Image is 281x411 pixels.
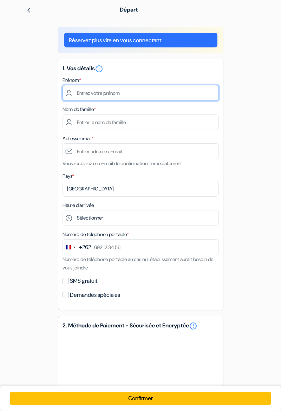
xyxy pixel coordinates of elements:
input: Entrer le nom de famille [63,114,219,130]
small: Numéro de téléphone portable au cas où l'établissement aurait besoin de vous joindre [63,256,213,271]
input: 692 12 34 56 [63,239,219,255]
label: Prénom [63,77,81,84]
i: error_outline [95,65,103,73]
h5: 1. Vos détails [63,65,219,73]
label: Nom de famille [63,106,96,113]
h5: 2. Méthode de Paiement - Sécurisée et Encryptée [63,322,219,330]
label: SMS gratuit [70,276,97,286]
a: error_outline [95,65,103,72]
label: Adresse email [63,135,94,142]
input: Entrez votre prénom [63,85,219,101]
label: Numéro de telephone portable [63,231,129,238]
span: Départ [120,6,138,13]
small: Vous recevrez un e-mail de confirmation immédiatement [63,160,182,167]
label: Demandes spéciales [70,290,120,300]
button: Confirmer [10,392,271,405]
button: Change country, selected Réunion (+262) [63,240,91,255]
img: left_arrow.svg [26,7,32,13]
input: Entrer adresse e-mail [63,143,219,159]
label: Heure d'arrivée [63,202,94,209]
a: Réservez plus vite en vous connectant [64,33,217,47]
a: error_outline [189,322,197,330]
div: +262 [79,243,91,252]
label: Pays [63,172,74,180]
